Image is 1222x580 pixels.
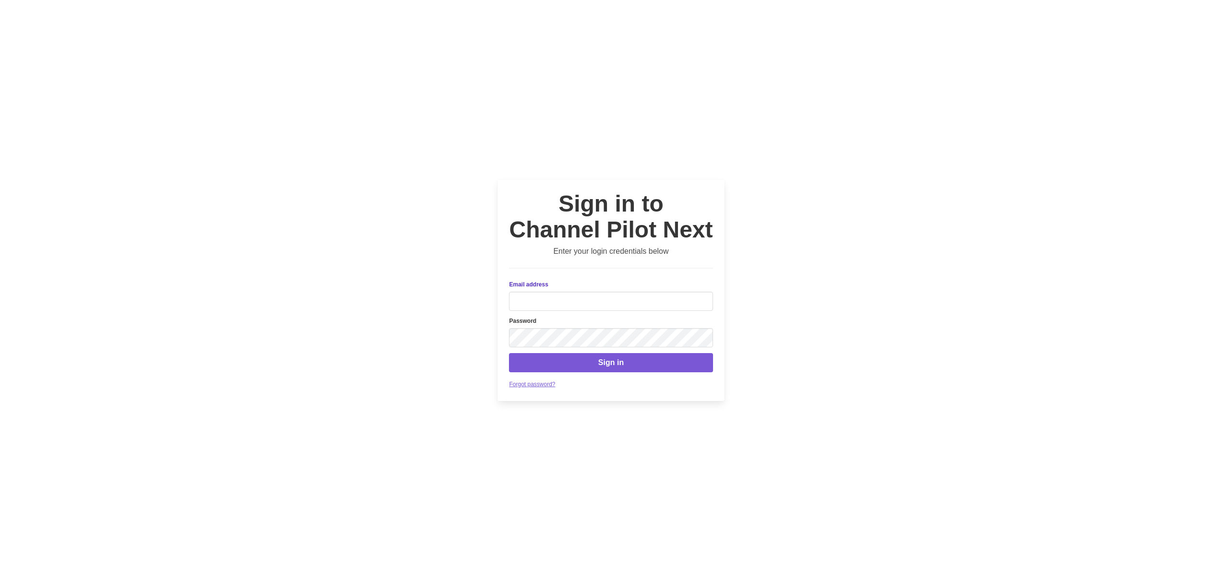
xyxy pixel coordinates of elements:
[509,318,536,324] span: Password
[509,381,555,388] a: Forgot password?
[509,353,713,372] button: Sign in
[598,357,624,368] span: Sign in
[509,281,548,288] span: Email address
[509,191,713,243] h1: Sign in to Channel Pilot Next
[509,247,713,256] h3: Enter your login credentials below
